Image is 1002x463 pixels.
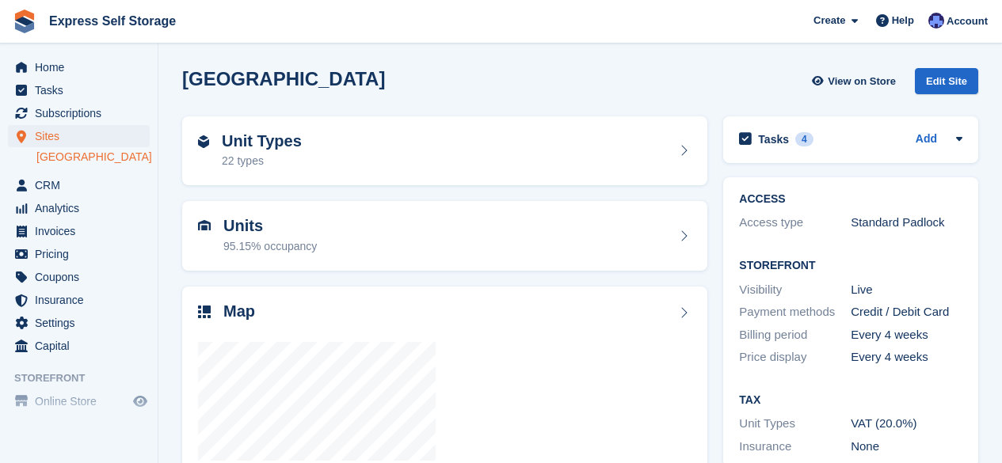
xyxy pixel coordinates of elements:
[8,335,150,357] a: menu
[35,56,130,78] span: Home
[223,217,317,235] h2: Units
[739,438,851,456] div: Insurance
[851,438,962,456] div: None
[182,116,707,186] a: Unit Types 22 types
[851,214,962,232] div: Standard Padlock
[813,13,845,28] span: Create
[35,390,130,412] span: Online Store
[8,289,150,311] a: menu
[851,415,962,433] div: VAT (20.0%)
[182,68,385,89] h2: [GEOGRAPHIC_DATA]
[947,13,988,29] span: Account
[35,220,130,242] span: Invoices
[851,303,962,321] div: Credit / Debit Card
[739,326,851,344] div: Billing period
[8,174,150,196] a: menu
[43,8,182,34] a: Express Self Storage
[8,312,150,334] a: menu
[928,13,944,28] img: Vahnika Batchu
[182,201,707,271] a: Units 95.15% occupancy
[739,415,851,433] div: Unit Types
[8,79,150,101] a: menu
[35,289,130,311] span: Insurance
[8,266,150,288] a: menu
[915,68,978,94] div: Edit Site
[851,326,962,344] div: Every 4 weeks
[892,13,914,28] span: Help
[8,390,150,412] a: menu
[739,303,851,321] div: Payment methods
[795,132,813,146] div: 4
[915,68,978,101] a: Edit Site
[14,370,158,386] span: Storefront
[916,131,937,149] a: Add
[35,243,130,265] span: Pricing
[8,125,150,147] a: menu
[851,348,962,366] div: Every 4 weeks
[8,56,150,78] a: menu
[35,125,130,147] span: Sites
[222,153,302,169] div: 22 types
[739,260,962,272] h2: Storefront
[739,394,962,407] h2: Tax
[35,312,130,334] span: Settings
[758,132,789,146] h2: Tasks
[35,335,130,357] span: Capital
[223,238,317,255] div: 95.15% occupancy
[35,266,130,288] span: Coupons
[851,281,962,299] div: Live
[131,392,150,411] a: Preview store
[739,348,851,366] div: Price display
[36,150,150,165] a: [GEOGRAPHIC_DATA]
[198,220,211,231] img: unit-icn-7be61d7bf1b0ce9d3e12c5938cc71ed9869f7b940bace4675aadf7bd6d80202e.svg
[8,243,150,265] a: menu
[35,79,130,101] span: Tasks
[739,193,962,206] h2: ACCESS
[13,9,36,33] img: stora-icon-8386f47178a22dfd0bd8f6a31ec36ba5ce8667c1dd55bd0f319d3a0aa187defe.svg
[35,102,130,124] span: Subscriptions
[828,74,896,89] span: View on Store
[223,302,255,321] h2: Map
[739,281,851,299] div: Visibility
[198,135,209,148] img: unit-type-icn-2b2737a686de81e16bb02015468b77c625bbabd49415b5ef34ead5e3b44a266d.svg
[8,197,150,219] a: menu
[739,214,851,232] div: Access type
[8,102,150,124] a: menu
[35,197,130,219] span: Analytics
[35,174,130,196] span: CRM
[8,220,150,242] a: menu
[810,68,902,94] a: View on Store
[198,306,211,318] img: map-icn-33ee37083ee616e46c38cad1a60f524a97daa1e2b2c8c0bc3eb3415660979fc1.svg
[222,132,302,150] h2: Unit Types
